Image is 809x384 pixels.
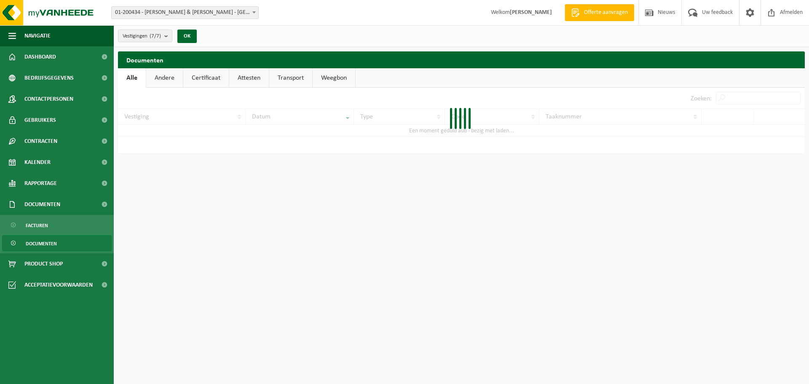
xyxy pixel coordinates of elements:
[118,30,172,42] button: Vestigingen(7/7)
[510,9,552,16] strong: [PERSON_NAME]
[24,110,56,131] span: Gebruikers
[118,51,805,68] h2: Documenten
[24,25,51,46] span: Navigatie
[24,46,56,67] span: Dashboard
[269,68,312,88] a: Transport
[123,30,161,43] span: Vestigingen
[24,274,93,295] span: Acceptatievoorwaarden
[24,67,74,89] span: Bedrijfsgegevens
[118,68,146,88] a: Alle
[229,68,269,88] a: Attesten
[24,253,63,274] span: Product Shop
[112,7,258,19] span: 01-200434 - VULSTEKE & VERBEKE - POPERINGE
[2,235,112,251] a: Documenten
[183,68,229,88] a: Certificaat
[111,6,259,19] span: 01-200434 - VULSTEKE & VERBEKE - POPERINGE
[24,152,51,173] span: Kalender
[150,33,161,39] count: (7/7)
[24,131,57,152] span: Contracten
[565,4,634,21] a: Offerte aanvragen
[146,68,183,88] a: Andere
[26,236,57,252] span: Documenten
[177,30,197,43] button: OK
[2,217,112,233] a: Facturen
[24,173,57,194] span: Rapportage
[582,8,630,17] span: Offerte aanvragen
[26,218,48,234] span: Facturen
[24,194,60,215] span: Documenten
[24,89,73,110] span: Contactpersonen
[313,68,355,88] a: Weegbon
